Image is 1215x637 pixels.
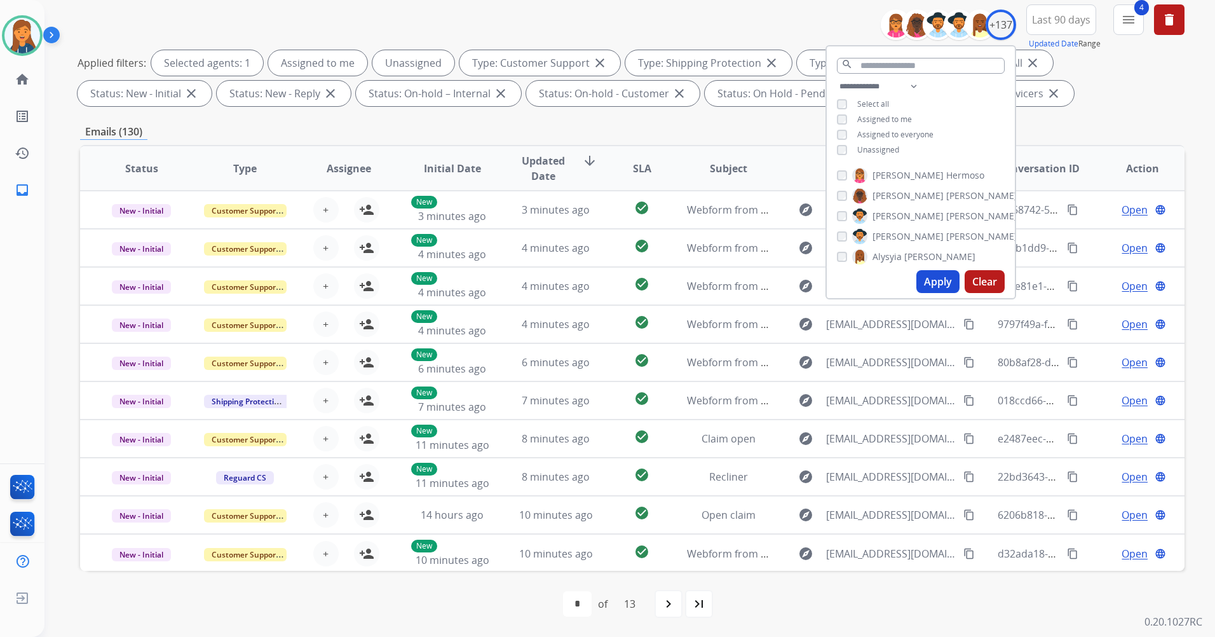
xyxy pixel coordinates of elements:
[313,502,339,528] button: +
[416,553,489,567] span: 10 minutes ago
[857,129,933,140] span: Assigned to everyone
[687,203,975,217] span: Webform from [EMAIL_ADDRESS][DOMAIN_NAME] on [DATE]
[411,463,437,476] p: New
[841,58,853,70] mat-icon: search
[963,395,975,406] mat-icon: content_copy
[112,433,171,446] span: New - Initial
[112,548,171,561] span: New - Initial
[411,425,437,437] p: New
[798,278,813,294] mat-icon: explore
[798,393,813,408] mat-icon: explore
[998,394,1190,408] span: 018ccd66-693f-415e-9cec-9d9a243937ad
[323,393,329,408] span: +
[946,189,1017,202] span: [PERSON_NAME]
[826,393,956,408] span: [EMAIL_ADDRESS][DOMAIN_NAME]
[1122,278,1148,294] span: Open
[798,355,813,370] mat-icon: explore
[634,505,649,521] mat-icon: check_circle
[359,202,374,217] mat-icon: person_add
[323,278,329,294] span: +
[1067,280,1078,292] mat-icon: content_copy
[522,317,590,331] span: 4 minutes ago
[1113,4,1144,35] button: 4
[1155,395,1166,406] mat-icon: language
[78,81,212,106] div: Status: New - Initial
[826,469,956,484] span: [EMAIL_ADDRESS][DOMAIN_NAME]
[998,432,1188,446] span: e2487eec-64ec-449b-a77f-f2855300712e
[1122,393,1148,408] span: Open
[112,357,171,370] span: New - Initial
[691,596,707,612] mat-icon: last_page
[998,161,1080,176] span: Conversation ID
[614,591,646,617] div: 13
[522,279,590,293] span: 4 minutes ago
[313,350,339,375] button: +
[1067,471,1078,483] mat-icon: content_copy
[1032,17,1090,22] span: Last 90 days
[946,169,984,182] span: Hermoso
[963,471,975,483] mat-icon: content_copy
[416,476,489,490] span: 11 minutes ago
[424,161,481,176] span: Initial Date
[634,467,649,483] mat-icon: check_circle
[872,250,902,263] span: Alysyia
[112,204,171,217] span: New - Initial
[359,431,374,446] mat-icon: person_add
[598,596,607,612] div: of
[522,470,590,484] span: 8 minutes ago
[826,546,956,561] span: [EMAIL_ADDRESS][DOMAIN_NAME]
[522,203,590,217] span: 3 minutes ago
[313,235,339,261] button: +
[1029,39,1078,49] button: Updated Date
[112,242,171,256] span: New - Initial
[323,86,338,101] mat-icon: close
[522,394,590,408] span: 7 minutes ago
[1025,55,1040,71] mat-icon: close
[359,317,374,332] mat-icon: person_add
[998,317,1188,331] span: 9797f49a-f09a-4512-874c-37286a60c8bd
[797,50,923,76] div: Type: Reguard CS
[411,272,437,285] p: New
[1122,546,1148,561] span: Open
[359,546,374,561] mat-icon: person_add
[798,546,813,561] mat-icon: explore
[963,548,975,559] mat-icon: content_copy
[416,438,489,452] span: 11 minutes ago
[359,469,374,484] mat-icon: person_add
[327,161,371,176] span: Assignee
[459,50,620,76] div: Type: Customer Support
[112,280,171,294] span: New - Initial
[204,509,287,523] span: Customer Support
[411,196,437,209] p: New
[687,279,975,293] span: Webform from [EMAIL_ADDRESS][DOMAIN_NAME] on [DATE]
[798,507,813,523] mat-icon: explore
[963,357,975,368] mat-icon: content_copy
[904,250,975,263] span: [PERSON_NAME]
[764,55,779,71] mat-icon: close
[418,324,486,338] span: 4 minutes ago
[204,280,287,294] span: Customer Support
[634,200,649,216] mat-icon: check_circle
[359,278,374,294] mat-icon: person_add
[112,318,171,332] span: New - Initial
[634,544,649,559] mat-icon: check_circle
[151,50,263,76] div: Selected agents: 1
[1029,38,1101,49] span: Range
[112,471,171,484] span: New - Initial
[204,204,287,217] span: Customer Support
[1155,204,1166,216] mat-icon: language
[826,355,956,370] span: [EMAIL_ADDRESS][DOMAIN_NAME]
[204,242,287,256] span: Customer Support
[986,10,1016,40] div: +137
[1144,614,1202,629] p: 0.20.1027RC
[672,86,687,101] mat-icon: close
[687,355,975,369] span: Webform from [EMAIL_ADDRESS][DOMAIN_NAME] on [DATE]
[1155,280,1166,292] mat-icon: language
[1046,86,1061,101] mat-icon: close
[710,161,747,176] span: Subject
[411,348,437,361] p: New
[80,124,147,140] p: Emails (130)
[313,388,339,413] button: +
[1122,317,1148,332] span: Open
[872,169,944,182] span: [PERSON_NAME]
